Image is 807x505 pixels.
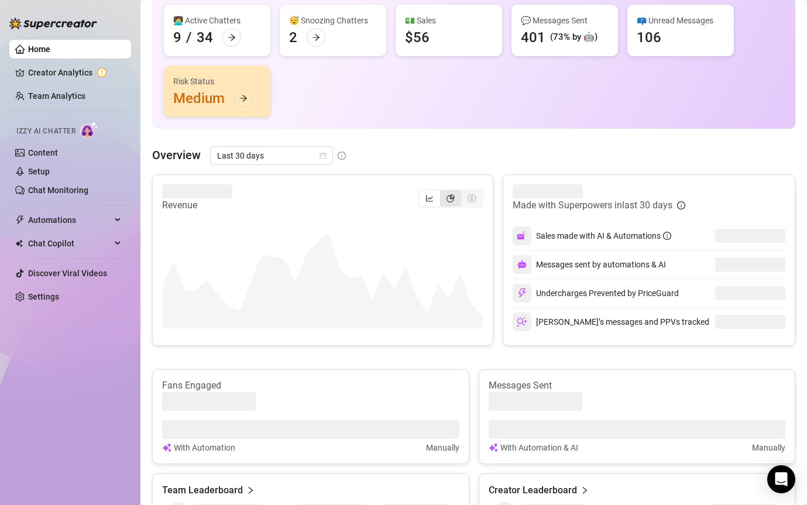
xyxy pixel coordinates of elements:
article: Revenue [162,198,232,212]
span: calendar [320,152,327,159]
span: thunderbolt [15,215,25,225]
div: 👩‍💻 Active Chatters [173,14,261,27]
a: Settings [28,292,59,301]
article: Manually [426,441,459,454]
a: Home [28,44,50,54]
div: 2 [289,28,297,47]
div: $56 [405,28,430,47]
span: arrow-right [228,33,236,42]
span: info-circle [677,201,685,209]
img: svg%3e [517,288,527,298]
a: Team Analytics [28,91,85,101]
span: dollar-circle [468,194,476,202]
article: Overview [152,146,201,164]
div: 9 [173,28,181,47]
span: info-circle [663,232,671,240]
div: 34 [197,28,213,47]
img: svg%3e [517,231,527,241]
img: AI Chatter [80,121,98,138]
div: 401 [521,28,545,47]
div: [PERSON_NAME]’s messages and PPVs tracked [513,312,709,331]
span: arrow-right [312,33,320,42]
span: line-chart [425,194,434,202]
span: arrow-right [239,94,248,102]
article: Creator Leaderboard [489,483,577,497]
span: info-circle [338,152,346,160]
a: Creator Analytics exclamation-circle [28,63,122,82]
a: Discover Viral Videos [28,269,107,278]
article: Fans Engaged [162,379,459,392]
img: svg%3e [517,317,527,327]
span: right [581,483,589,497]
div: 💬 Messages Sent [521,14,609,27]
article: Team Leaderboard [162,483,243,497]
span: Automations [28,211,111,229]
article: With Automation & AI [500,441,578,454]
article: Manually [752,441,785,454]
img: logo-BBDzfeDw.svg [9,18,97,29]
article: With Automation [174,441,235,454]
span: Chat Copilot [28,234,111,253]
div: segmented control [418,189,483,208]
div: Undercharges Prevented by PriceGuard [513,284,679,303]
div: Messages sent by automations & AI [513,255,666,274]
div: 📪 Unread Messages [637,14,724,27]
span: right [246,483,255,497]
span: Last 30 days [217,147,326,164]
div: 😴 Snoozing Chatters [289,14,377,27]
article: Messages Sent [489,379,786,392]
article: Made with Superpowers in last 30 days [513,198,672,212]
img: svg%3e [489,441,498,454]
a: Setup [28,167,50,176]
span: pie-chart [447,194,455,202]
img: svg%3e [517,260,527,269]
div: 💵 Sales [405,14,493,27]
div: Sales made with AI & Automations [536,229,671,242]
div: 106 [637,28,661,47]
div: (73% by 🤖) [550,30,597,44]
div: Risk Status [173,75,261,88]
img: Chat Copilot [15,239,23,248]
span: Izzy AI Chatter [16,126,75,137]
a: Chat Monitoring [28,185,88,195]
div: Open Intercom Messenger [767,465,795,493]
img: svg%3e [162,441,171,454]
a: Content [28,148,58,157]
